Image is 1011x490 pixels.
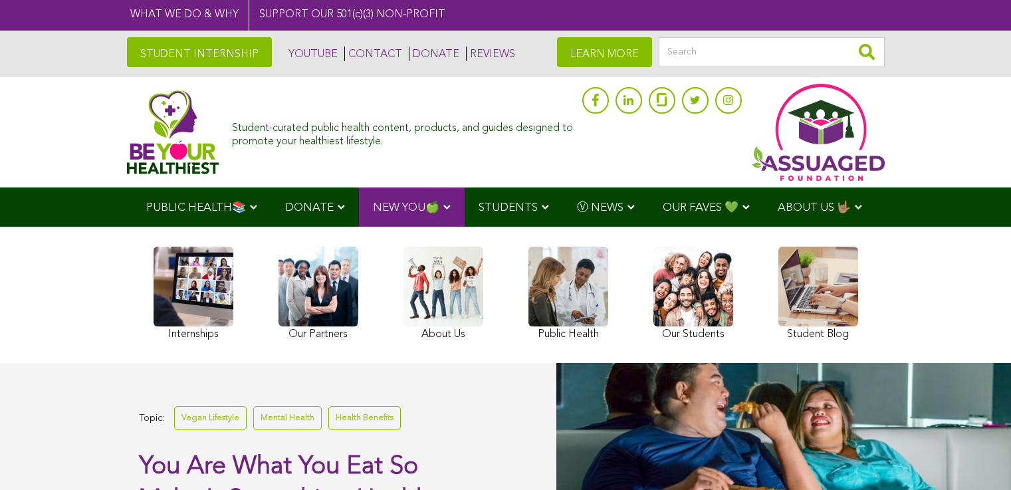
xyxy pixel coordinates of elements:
img: glassdoor [657,93,666,106]
span: STUDENTS [479,202,538,213]
span: NEW YOU🍏 [373,202,439,213]
iframe: Chat Widget [945,426,1011,490]
div: Navigation Menu [127,187,885,227]
span: PUBLIC HEALTH📚 [146,202,246,213]
img: Assuaged [127,90,219,174]
span: DONATE [285,202,334,213]
span: Topic: [139,410,164,428]
a: Health Benefits [328,406,401,429]
span: ABOUT US 🤟🏽 [778,202,851,213]
a: Mental Health [253,406,322,429]
a: Vegan Lifestyle [174,406,247,429]
span: Ⓥ NEWS [577,202,623,213]
a: YOUTUBE [285,47,338,61]
div: Student-curated public health content, products, and guides designed to promote your healthiest l... [232,116,575,148]
a: DONATE [409,47,459,61]
a: CONTACT [344,47,402,61]
a: LEARN MORE [557,37,652,67]
span: OUR FAVES 💚 [663,202,738,213]
input: Search [659,37,885,67]
img: Assuaged App [752,84,885,181]
a: STUDENT INTERNSHIP [127,37,272,67]
a: REVIEWS [466,47,515,61]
